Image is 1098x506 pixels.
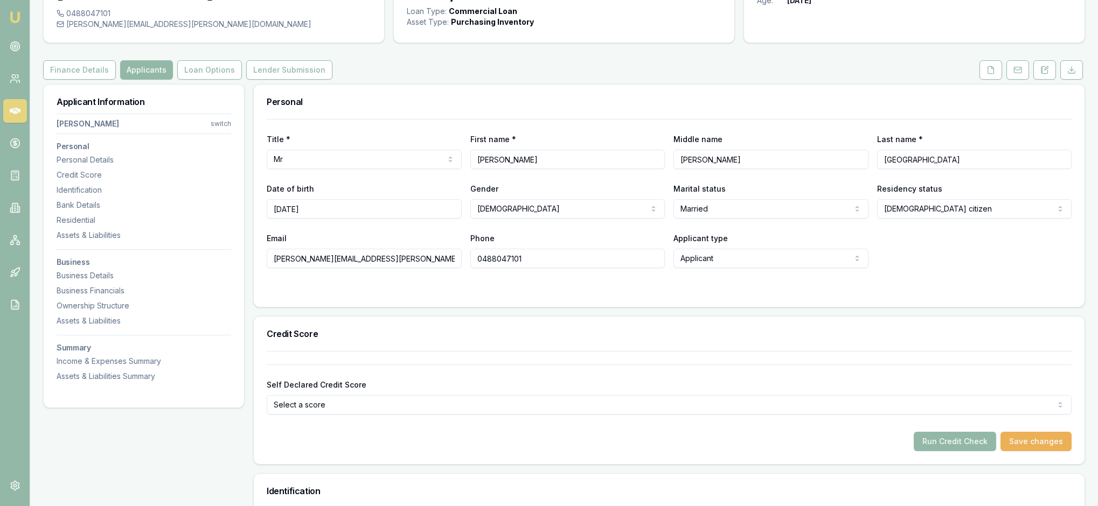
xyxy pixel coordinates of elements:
[57,371,231,382] div: Assets & Liabilities Summary
[211,120,231,128] div: switch
[57,200,231,210] div: Bank Details
[673,234,728,243] label: Applicant type
[246,60,332,80] button: Lender Submission
[57,154,231,165] div: Personal Details
[43,60,116,80] button: Finance Details
[470,249,665,268] input: 0431 234 567
[57,270,231,281] div: Business Details
[449,6,517,17] div: Commercial Loan
[43,60,118,80] a: Finance Details
[57,356,231,367] div: Income & Expenses Summary
[57,97,231,106] h3: Applicant Information
[57,143,231,150] h3: Personal
[57,258,231,266] h3: Business
[470,184,498,193] label: Gender
[267,380,366,389] label: Self Declared Credit Score
[267,234,287,243] label: Email
[267,135,290,144] label: Title *
[9,11,22,24] img: emu-icon-u.png
[470,234,495,243] label: Phone
[914,432,996,451] button: Run Credit Check
[57,300,231,311] div: Ownership Structure
[451,17,534,27] div: Purchasing Inventory
[407,17,449,27] div: Asset Type :
[267,487,1072,495] h3: Identification
[57,118,119,129] div: [PERSON_NAME]
[120,60,173,80] button: Applicants
[470,135,516,144] label: First name *
[267,184,314,193] label: Date of birth
[267,199,462,219] input: DD/MM/YYYY
[118,60,175,80] a: Applicants
[244,60,335,80] a: Lender Submission
[407,6,447,17] div: Loan Type:
[673,135,722,144] label: Middle name
[57,8,371,19] div: 0488047101
[175,60,244,80] a: Loan Options
[877,184,942,193] label: Residency status
[177,60,242,80] button: Loan Options
[57,344,231,352] h3: Summary
[57,230,231,241] div: Assets & Liabilities
[877,135,923,144] label: Last name *
[267,97,1072,106] h3: Personal
[57,19,371,30] div: [PERSON_NAME][EMAIL_ADDRESS][PERSON_NAME][DOMAIN_NAME]
[57,185,231,195] div: Identification
[1000,432,1072,451] button: Save changes
[57,170,231,180] div: Credit Score
[267,329,1072,338] h3: Credit Score
[57,285,231,296] div: Business Financials
[673,184,726,193] label: Marital status
[57,215,231,226] div: Residential
[57,315,231,326] div: Assets & Liabilities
